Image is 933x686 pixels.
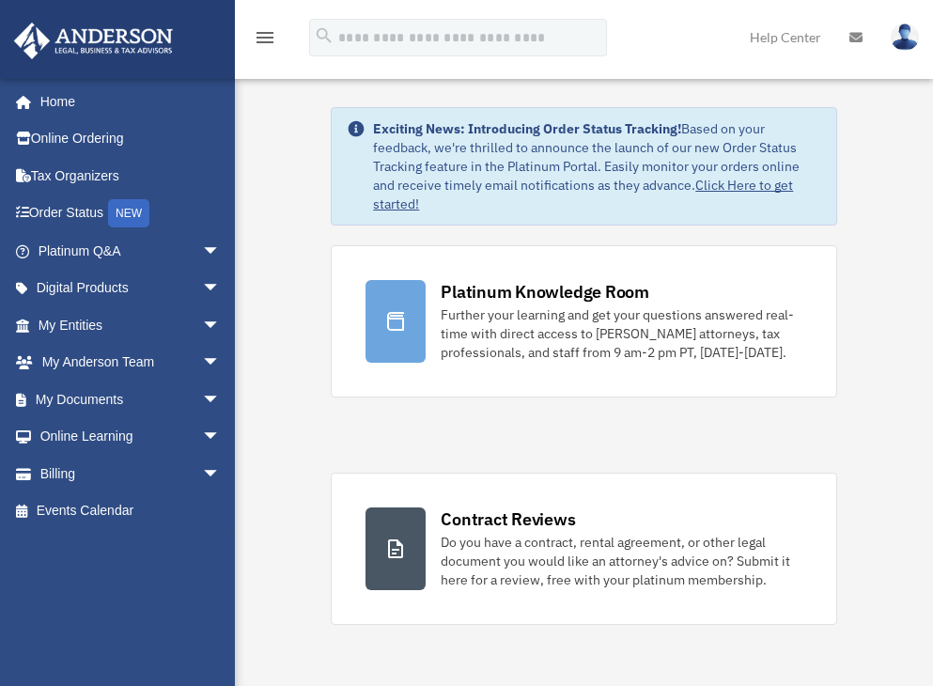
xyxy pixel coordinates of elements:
[331,473,836,625] a: Contract Reviews Do you have a contract, rental agreement, or other legal document you would like...
[13,306,249,344] a: My Entitiesarrow_drop_down
[13,381,249,418] a: My Documentsarrow_drop_down
[13,270,249,307] a: Digital Productsarrow_drop_down
[331,245,836,398] a: Platinum Knowledge Room Further your learning and get your questions answered real-time with dire...
[254,33,276,49] a: menu
[202,232,240,271] span: arrow_drop_down
[373,119,820,213] div: Based on your feedback, we're thrilled to announce the launch of our new Order Status Tracking fe...
[13,492,249,530] a: Events Calendar
[13,120,249,158] a: Online Ordering
[314,25,334,46] i: search
[891,23,919,51] img: User Pic
[441,305,801,362] div: Further your learning and get your questions answered real-time with direct access to [PERSON_NAM...
[13,232,249,270] a: Platinum Q&Aarrow_drop_down
[373,120,681,137] strong: Exciting News: Introducing Order Status Tracking!
[202,418,240,457] span: arrow_drop_down
[13,157,249,195] a: Tax Organizers
[441,533,801,589] div: Do you have a contract, rental agreement, or other legal document you would like an attorney's ad...
[202,381,240,419] span: arrow_drop_down
[441,507,575,531] div: Contract Reviews
[202,455,240,493] span: arrow_drop_down
[13,195,249,233] a: Order StatusNEW
[202,344,240,382] span: arrow_drop_down
[373,177,793,212] a: Click Here to get started!
[441,280,649,304] div: Platinum Knowledge Room
[202,270,240,308] span: arrow_drop_down
[13,344,249,382] a: My Anderson Teamarrow_drop_down
[202,306,240,345] span: arrow_drop_down
[13,455,249,492] a: Billingarrow_drop_down
[108,199,149,227] div: NEW
[13,83,240,120] a: Home
[13,418,249,456] a: Online Learningarrow_drop_down
[254,26,276,49] i: menu
[8,23,179,59] img: Anderson Advisors Platinum Portal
